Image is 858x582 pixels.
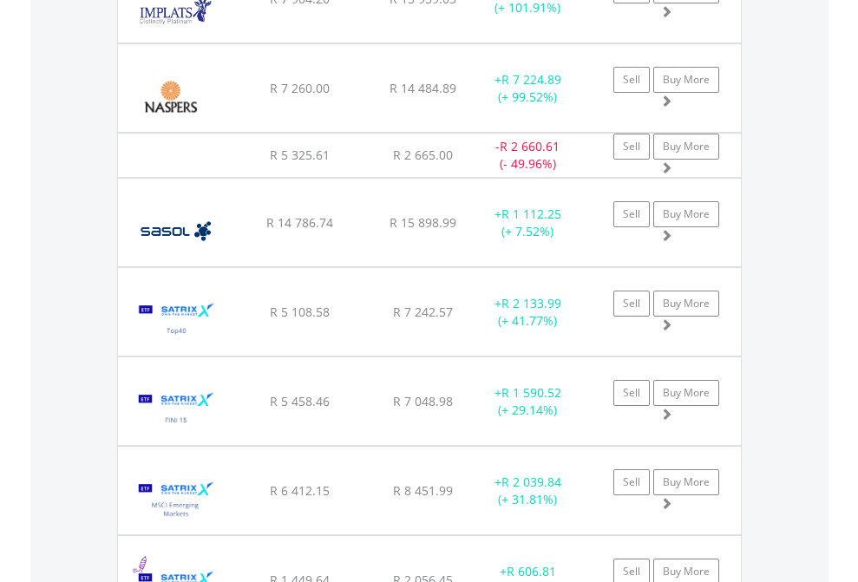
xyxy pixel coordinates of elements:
span: R 7 048.98 [393,393,453,409]
a: Sell [613,380,650,406]
span: R 5 108.58 [270,304,330,320]
span: R 2 665.00 [393,147,453,163]
a: Sell [613,201,650,227]
span: R 1 590.52 [501,384,561,401]
img: EQU.ZA.STXFIN.png [127,379,226,441]
div: + (+ 7.52%) [474,206,582,240]
span: R 14 484.89 [390,80,456,96]
span: R 15 898.99 [390,214,456,231]
span: R 14 786.74 [266,214,333,231]
span: R 606.81 [507,563,556,579]
a: Buy More [653,380,719,406]
img: EQU.ZA.SOL.png [127,200,225,262]
a: Buy More [653,134,719,160]
a: Buy More [653,469,719,495]
div: + (+ 99.52%) [474,71,582,106]
a: Buy More [653,291,719,317]
div: + (+ 31.81%) [474,474,582,508]
a: Sell [613,469,650,495]
img: EQU.ZA.STX40.png [127,290,226,351]
span: R 2 039.84 [501,474,561,490]
img: EQU.ZA.NPN.png [127,66,214,128]
span: R 5 325.61 [270,147,330,163]
div: - (- 49.96%) [474,138,582,173]
img: EQU.ZA.STXEMG.png [127,468,226,530]
div: + (+ 29.14%) [474,384,582,419]
span: R 1 112.25 [501,206,561,222]
a: Sell [613,291,650,317]
a: Sell [613,67,650,93]
span: R 7 224.89 [501,71,561,88]
div: + (+ 41.77%) [474,295,582,330]
span: R 8 451.99 [393,482,453,499]
span: R 5 458.46 [270,393,330,409]
span: R 7 242.57 [393,304,453,320]
span: R 2 660.61 [500,138,560,154]
a: Sell [613,134,650,160]
a: Buy More [653,67,719,93]
span: R 2 133.99 [501,295,561,311]
span: R 6 412.15 [270,482,330,499]
a: Buy More [653,201,719,227]
span: R 7 260.00 [270,80,330,96]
